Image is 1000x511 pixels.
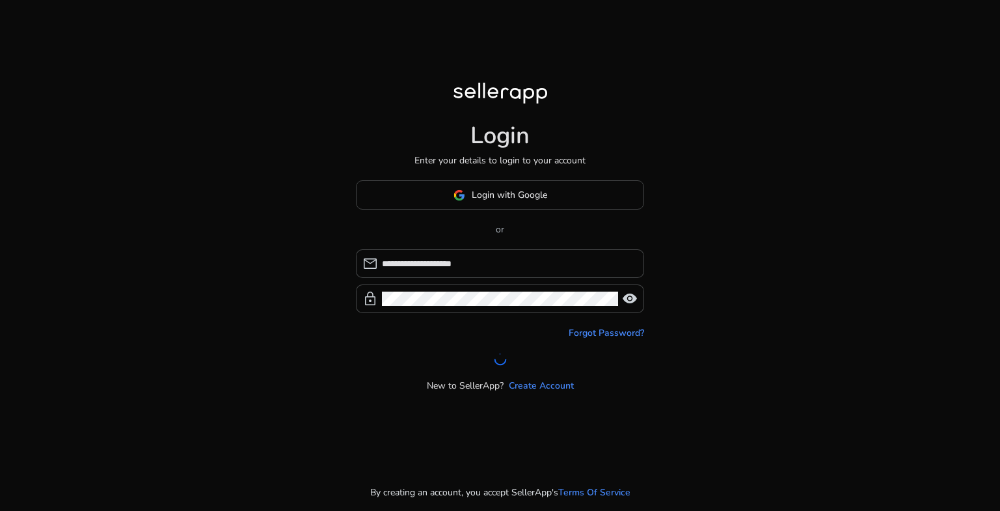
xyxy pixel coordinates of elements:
[622,291,638,307] span: visibility
[356,223,644,236] p: or
[569,326,644,340] a: Forgot Password?
[414,154,586,167] p: Enter your details to login to your account
[470,122,530,150] h1: Login
[472,188,547,202] span: Login with Google
[558,486,630,499] a: Terms Of Service
[362,256,378,271] span: mail
[453,189,465,201] img: google-logo.svg
[362,291,378,307] span: lock
[509,379,574,393] a: Create Account
[356,180,644,210] button: Login with Google
[427,379,504,393] p: New to SellerApp?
